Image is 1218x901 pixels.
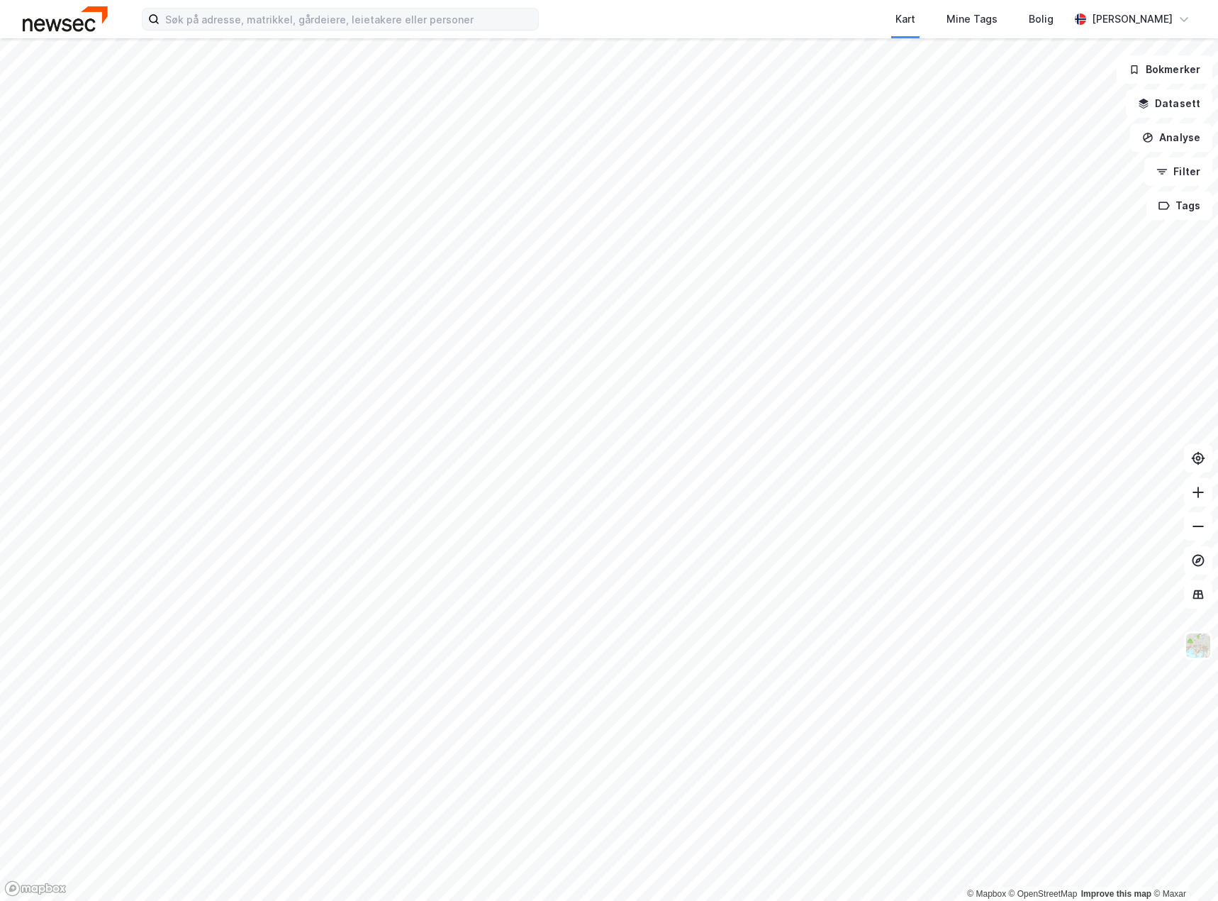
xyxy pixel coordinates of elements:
[1081,889,1151,899] a: Improve this map
[1029,11,1054,28] div: Bolig
[23,6,108,31] img: newsec-logo.f6e21ccffca1b3a03d2d.png
[1009,889,1078,899] a: OpenStreetMap
[1147,833,1218,901] div: Kontrollprogram for chat
[1185,632,1212,659] img: Z
[1147,833,1218,901] iframe: Chat Widget
[1130,123,1212,152] button: Analyse
[4,880,67,897] a: Mapbox homepage
[160,9,538,30] input: Søk på adresse, matrikkel, gårdeiere, leietakere eller personer
[967,889,1006,899] a: Mapbox
[1144,157,1212,186] button: Filter
[895,11,915,28] div: Kart
[946,11,998,28] div: Mine Tags
[1092,11,1173,28] div: [PERSON_NAME]
[1126,89,1212,118] button: Datasett
[1117,55,1212,84] button: Bokmerker
[1146,192,1212,220] button: Tags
